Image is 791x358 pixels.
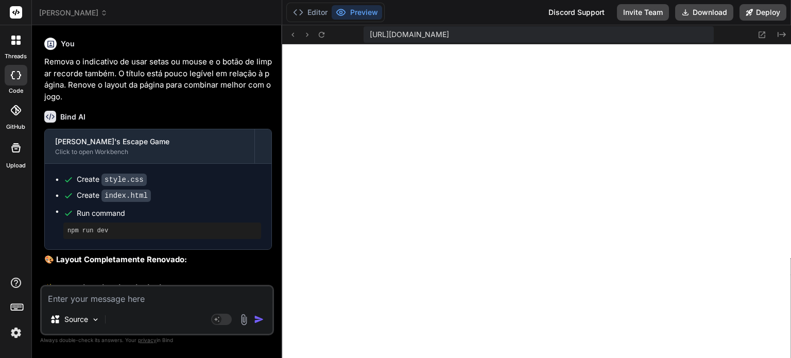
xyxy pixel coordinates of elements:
p: Source [64,314,88,325]
p: Always double-check its answers. Your in Bind [40,335,274,345]
iframe: Preview [282,44,791,358]
label: code [9,87,23,95]
button: [PERSON_NAME]'s Escape GameClick to open Workbench [45,129,254,163]
div: Click to open Workbench [55,148,244,156]
button: Editor [289,5,332,20]
div: Create [77,174,147,185]
span: [URL][DOMAIN_NAME] [370,29,449,40]
label: GitHub [6,123,25,131]
h6: Bind AI [60,112,85,122]
img: attachment [238,314,250,326]
strong: ✨ Melhorias Visuais Principais: [44,283,169,293]
code: style.css [101,174,147,186]
p: Remova o indicativo de usar setas ou mouse e o botão de limpar recorde também. O título está pouc... [44,56,272,103]
strong: 🎨 Layout Completamente Renovado: [44,254,187,264]
div: [PERSON_NAME]'s Escape Game [55,137,244,147]
span: privacy [138,337,157,343]
img: settings [7,324,25,342]
button: Preview [332,5,382,20]
div: Create [77,190,151,201]
pre: npm run dev [67,227,257,235]
h6: You [61,39,75,49]
span: [PERSON_NAME] [39,8,108,18]
button: Invite Team [617,4,669,21]
div: Discord Support [542,4,611,21]
label: threads [5,52,27,61]
img: icon [254,314,264,325]
span: Run command [77,208,261,218]
img: Pick Models [91,315,100,324]
button: Deploy [740,4,786,21]
code: index.html [101,190,151,202]
label: Upload [6,161,26,170]
button: Download [675,4,733,21]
